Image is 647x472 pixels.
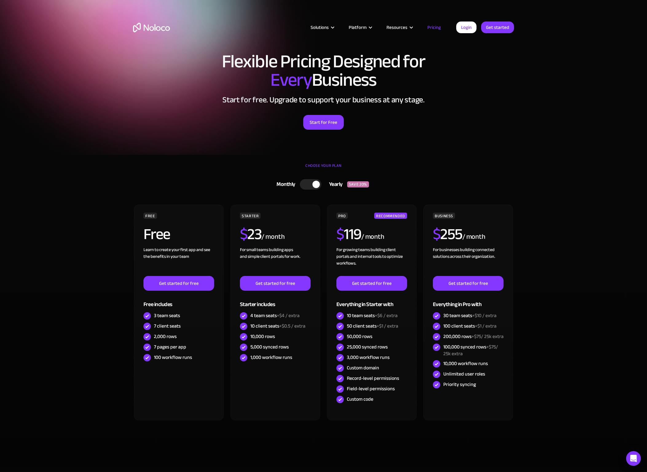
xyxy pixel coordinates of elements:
div: RECOMMENDED [374,213,407,219]
div: Learn to create your first app and see the benefits in your team ‍ [143,246,214,276]
div: 3,000 workflow runs [347,354,390,361]
span: +$0.5 / extra [279,321,305,331]
div: 30 team seats [443,312,496,319]
span: +$1 / extra [377,321,398,331]
div: STARTER [240,213,261,219]
span: +$6 / extra [375,311,398,320]
span: +$75/ 25k extra [443,342,498,358]
div: Monthly [269,180,300,189]
a: Login [456,22,476,33]
div: 100 workflow runs [154,354,192,361]
a: Start for Free [303,115,344,130]
div: Record-level permissions [347,375,399,382]
div: 2,000 rows [154,333,177,340]
div: SAVE 20% [347,181,369,187]
div: Resources [386,23,407,31]
div: 10,000 rows [250,333,275,340]
a: Get started for free [336,276,407,291]
div: 4 team seats [250,312,300,319]
h2: 23 [240,226,262,242]
div: Yearly [321,180,347,189]
span: $ [336,220,344,249]
div: Solutions [311,23,329,31]
div: Custom code [347,396,373,403]
div: Platform [341,23,379,31]
div: 7 pages per app [154,344,186,350]
div: 3 team seats [154,312,180,319]
div: FREE [143,213,157,219]
div: Field-level permissions [347,385,395,392]
div: 10 team seats [347,312,398,319]
div: For businesses building connected solutions across their organization. ‍ [433,246,504,276]
div: Platform [349,23,367,31]
div: 200,000 rows [443,333,504,340]
span: +$1 / extra [475,321,496,331]
div: 10 client seats [250,323,305,329]
div: / month [462,232,485,242]
span: Every [270,63,312,97]
a: Get started for free [240,276,311,291]
div: 1,000 workflow runs [250,354,292,361]
div: Everything in Starter with [336,291,407,311]
div: Custom domain [347,364,379,371]
div: 10,000 workflow runs [443,360,488,367]
div: Solutions [303,23,341,31]
div: 100,000 synced rows [443,344,504,357]
div: Everything in Pro with [433,291,504,311]
div: Free includes [143,291,214,311]
div: 25,000 synced rows [347,344,388,350]
a: Get started [481,22,514,33]
div: BUSINESS [433,213,455,219]
a: home [133,23,170,32]
h1: Flexible Pricing Designed for Business [133,52,514,89]
span: +$10 / extra [472,311,496,320]
div: 50 client seats [347,323,398,329]
div: PRO [336,213,348,219]
div: CHOOSE YOUR PLAN [133,161,514,176]
div: / month [261,232,284,242]
a: Pricing [420,23,449,31]
div: Starter includes [240,291,311,311]
div: 100 client seats [443,323,496,329]
span: +$75/ 25k extra [472,332,504,341]
a: Get started for free [143,276,214,291]
div: / month [361,232,384,242]
span: +$4 / extra [277,311,300,320]
div: 5,000 synced rows [250,344,289,350]
a: Get started for free [433,276,504,291]
div: Unlimited user roles [443,371,485,377]
h2: Start for free. Upgrade to support your business at any stage. [133,95,514,104]
div: Priority syncing [443,381,476,388]
div: 7 client seats [154,323,181,329]
div: Open Intercom Messenger [626,451,641,466]
h2: Free [143,226,170,242]
div: For small teams building apps and simple client portals for work. ‍ [240,246,311,276]
span: $ [433,220,441,249]
div: For growing teams building client portals and internal tools to optimize workflows. [336,246,407,276]
span: $ [240,220,248,249]
h2: 255 [433,226,462,242]
div: Resources [379,23,420,31]
div: 50,000 rows [347,333,372,340]
h2: 119 [336,226,361,242]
